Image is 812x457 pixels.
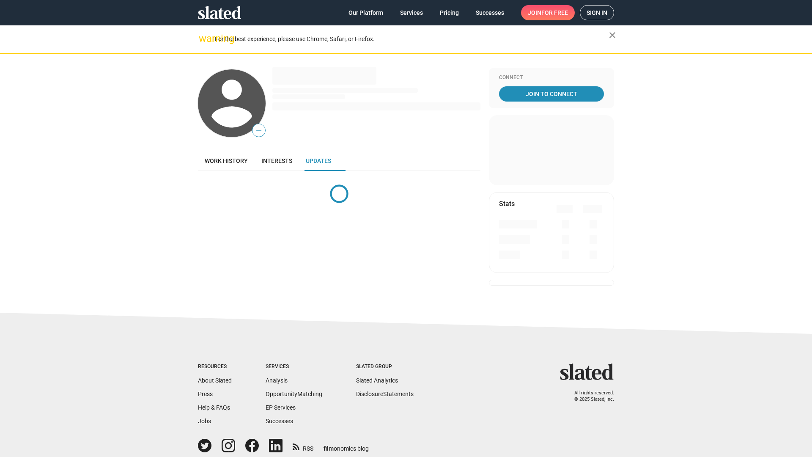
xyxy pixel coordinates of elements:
mat-card-title: Stats [499,199,515,208]
span: Join To Connect [501,86,602,102]
mat-icon: close [607,30,617,40]
a: Work history [198,151,255,171]
a: Services [393,5,430,20]
a: Analysis [266,377,288,384]
div: Resources [198,363,232,370]
div: Services [266,363,322,370]
a: Updates [299,151,338,171]
span: Pricing [440,5,459,20]
span: Sign in [587,6,607,20]
a: Interests [255,151,299,171]
a: Slated Analytics [356,377,398,384]
span: Services [400,5,423,20]
a: Our Platform [342,5,390,20]
div: For the best experience, please use Chrome, Safari, or Firefox. [215,33,609,45]
span: film [324,445,334,452]
a: Sign in [580,5,614,20]
mat-icon: warning [199,33,209,44]
a: RSS [293,440,313,453]
a: About Slated [198,377,232,384]
a: filmonomics blog [324,438,369,453]
span: Updates [306,157,331,164]
a: Jobs [198,418,211,424]
span: for free [541,5,568,20]
a: Join To Connect [499,86,604,102]
a: Joinfor free [521,5,575,20]
a: Help & FAQs [198,404,230,411]
a: DisclosureStatements [356,391,414,397]
div: Slated Group [356,363,414,370]
div: Connect [499,74,604,81]
a: Successes [469,5,511,20]
span: Interests [261,157,292,164]
span: Successes [476,5,504,20]
span: Work history [205,157,248,164]
span: — [252,125,265,136]
a: OpportunityMatching [266,391,322,397]
a: Successes [266,418,293,424]
p: All rights reserved. © 2025 Slated, Inc. [565,390,614,402]
a: Pricing [433,5,466,20]
span: Join [528,5,568,20]
span: Our Platform [348,5,383,20]
a: Press [198,391,213,397]
a: EP Services [266,404,296,411]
